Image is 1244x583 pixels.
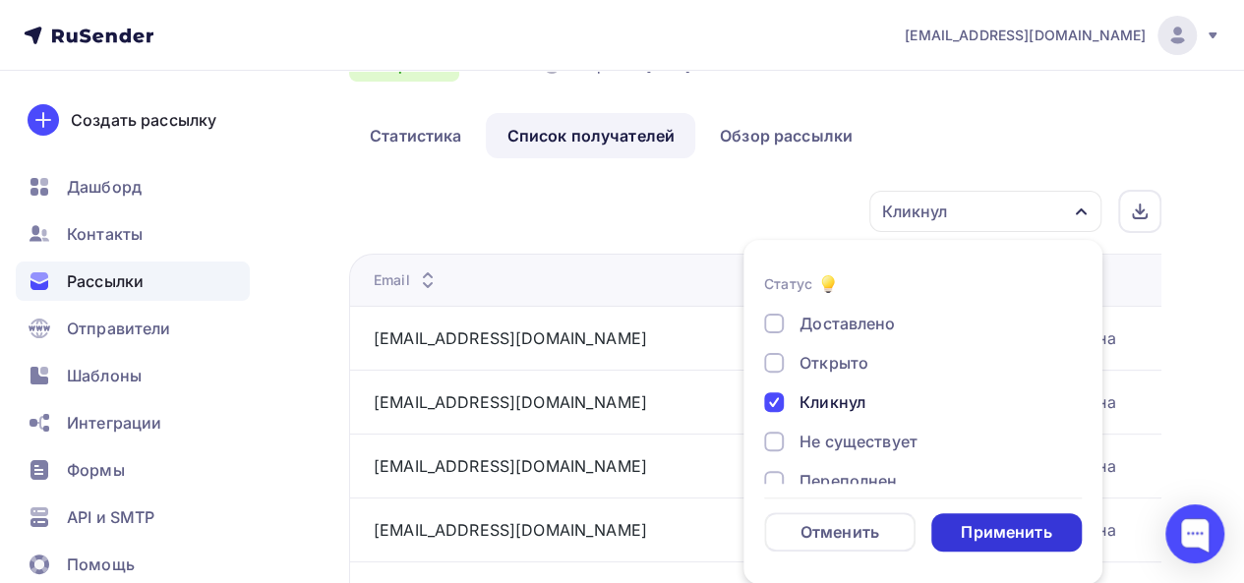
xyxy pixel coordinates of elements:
span: Контакты [67,222,143,246]
div: Создать рассылку [71,108,216,132]
div: Доставлено [800,312,895,335]
div: Применить [961,521,1051,544]
a: Дашборд [16,167,250,206]
span: API и SMTP [67,505,154,529]
span: Шаблоны [67,364,142,387]
a: [EMAIL_ADDRESS][DOMAIN_NAME] [905,16,1220,55]
div: Статус [764,274,812,294]
a: Контакты [16,214,250,254]
div: Не существует [800,430,918,453]
a: Рассылки [16,262,250,301]
a: [EMAIL_ADDRESS][DOMAIN_NAME] [374,392,647,412]
a: Обзор рассылки [699,113,873,158]
span: Помощь [67,553,135,576]
a: [EMAIL_ADDRESS][DOMAIN_NAME] [374,456,647,476]
a: Статистика [349,113,482,158]
a: Формы [16,450,250,490]
div: Отменить [800,520,879,544]
div: Email [374,270,440,290]
div: Кликнул [882,200,947,223]
div: Переполнен [800,469,897,493]
span: Формы [67,458,125,482]
button: Кликнул [868,190,1102,233]
span: [EMAIL_ADDRESS][DOMAIN_NAME] [905,26,1146,45]
div: Открыто [800,351,868,375]
span: Интеграции [67,411,161,435]
a: Список получателей [486,113,695,158]
span: Рассылки [67,269,144,293]
a: Шаблоны [16,356,250,395]
a: [EMAIL_ADDRESS][DOMAIN_NAME] [374,328,647,348]
a: [EMAIL_ADDRESS][DOMAIN_NAME] [374,520,647,540]
span: Дашборд [67,175,142,199]
div: Кликнул [800,390,865,414]
a: Отправители [16,309,250,348]
span: Отправители [67,317,171,340]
